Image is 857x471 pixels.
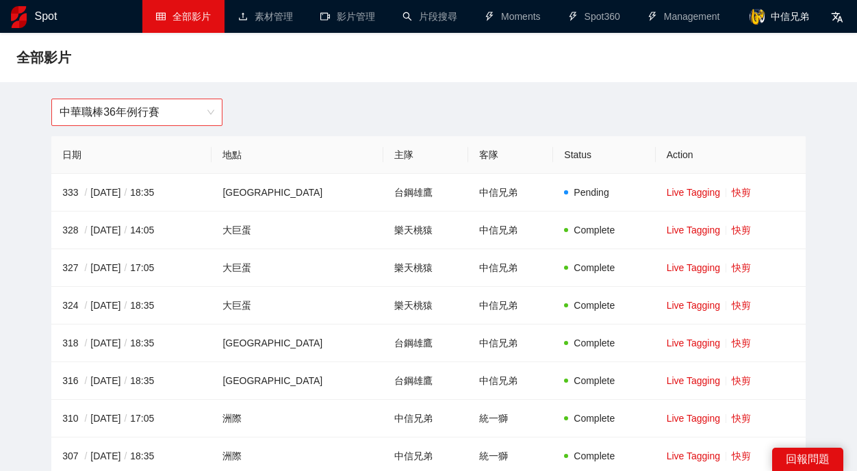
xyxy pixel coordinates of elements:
[51,174,212,212] td: 333 [DATE] 18:35
[212,212,383,249] td: 大巨蛋
[51,400,212,437] td: 310 [DATE] 17:05
[468,136,553,174] th: 客隊
[238,11,293,22] a: upload素材管理
[574,262,615,273] span: Complete
[648,11,720,22] a: thunderboltManagement
[468,212,553,249] td: 中信兄弟
[732,300,751,311] a: 快剪
[212,136,383,174] th: 地點
[81,225,90,235] span: /
[383,136,468,174] th: 主隊
[81,450,90,461] span: /
[120,225,130,235] span: /
[667,338,720,348] a: Live Tagging
[51,287,212,324] td: 324 [DATE] 18:35
[383,324,468,362] td: 台鋼雄鷹
[212,287,383,324] td: 大巨蛋
[120,450,130,461] span: /
[553,136,655,174] th: Status
[667,413,720,424] a: Live Tagging
[81,300,90,311] span: /
[172,11,211,22] span: 全部影片
[120,375,130,386] span: /
[16,47,71,68] span: 全部影片
[81,413,90,424] span: /
[51,362,212,400] td: 316 [DATE] 18:35
[574,375,615,386] span: Complete
[574,187,609,198] span: Pending
[212,249,383,287] td: 大巨蛋
[468,174,553,212] td: 中信兄弟
[383,249,468,287] td: 樂天桃猿
[749,8,765,25] img: avatar
[383,212,468,249] td: 樂天桃猿
[485,11,541,22] a: thunderboltMoments
[667,187,720,198] a: Live Tagging
[574,225,615,235] span: Complete
[468,287,553,324] td: 中信兄弟
[772,448,843,471] div: 回報問題
[468,324,553,362] td: 中信兄弟
[120,262,130,273] span: /
[212,400,383,437] td: 洲際
[468,400,553,437] td: 統一獅
[60,99,214,125] span: 中華職棒36年例行賽
[574,413,615,424] span: Complete
[81,187,90,198] span: /
[667,450,720,461] a: Live Tagging
[667,262,720,273] a: Live Tagging
[51,212,212,249] td: 328 [DATE] 14:05
[402,11,457,22] a: search片段搜尋
[656,136,806,174] th: Action
[667,225,720,235] a: Live Tagging
[320,11,375,22] a: video-camera影片管理
[468,362,553,400] td: 中信兄弟
[81,262,90,273] span: /
[667,375,720,386] a: Live Tagging
[11,6,27,28] img: logo
[732,450,751,461] a: 快剪
[120,338,130,348] span: /
[120,413,130,424] span: /
[383,400,468,437] td: 中信兄弟
[51,136,212,174] th: 日期
[732,262,751,273] a: 快剪
[574,338,615,348] span: Complete
[383,287,468,324] td: 樂天桃猿
[212,174,383,212] td: [GEOGRAPHIC_DATA]
[568,11,620,22] a: thunderboltSpot360
[156,12,166,21] span: table
[732,225,751,235] a: 快剪
[574,300,615,311] span: Complete
[468,249,553,287] td: 中信兄弟
[51,249,212,287] td: 327 [DATE] 17:05
[120,187,130,198] span: /
[120,300,130,311] span: /
[732,375,751,386] a: 快剪
[383,362,468,400] td: 台鋼雄鷹
[81,338,90,348] span: /
[732,338,751,348] a: 快剪
[574,450,615,461] span: Complete
[732,187,751,198] a: 快剪
[212,362,383,400] td: [GEOGRAPHIC_DATA]
[383,174,468,212] td: 台鋼雄鷹
[732,413,751,424] a: 快剪
[667,300,720,311] a: Live Tagging
[212,324,383,362] td: [GEOGRAPHIC_DATA]
[51,324,212,362] td: 318 [DATE] 18:35
[81,375,90,386] span: /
